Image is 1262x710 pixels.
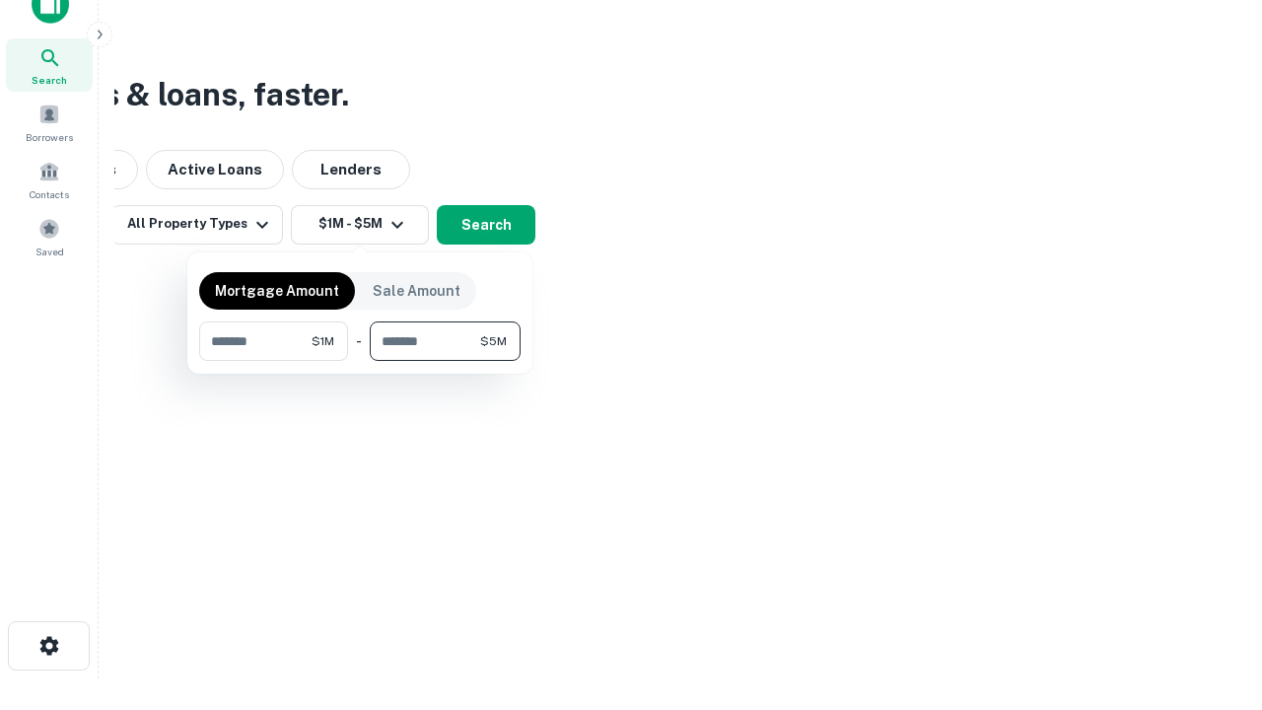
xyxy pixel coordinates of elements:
[480,332,507,350] span: $5M
[356,321,362,361] div: -
[373,280,460,302] p: Sale Amount
[215,280,339,302] p: Mortgage Amount
[1163,552,1262,647] iframe: Chat Widget
[312,332,334,350] span: $1M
